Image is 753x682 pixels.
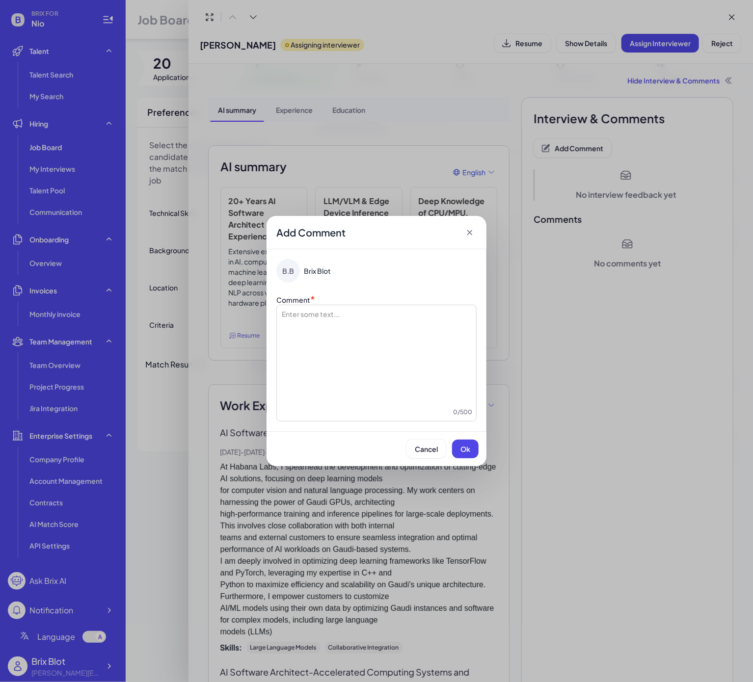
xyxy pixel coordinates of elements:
div: B.B [276,259,300,283]
span: Cancel [415,445,438,453]
span: Brix Blot [304,266,331,276]
span: Add Comment [276,226,346,239]
label: Comment [276,295,310,304]
div: 0 / 500 [281,407,472,417]
span: Ok [460,445,470,453]
button: Cancel [406,440,446,458]
button: Ok [452,440,479,458]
